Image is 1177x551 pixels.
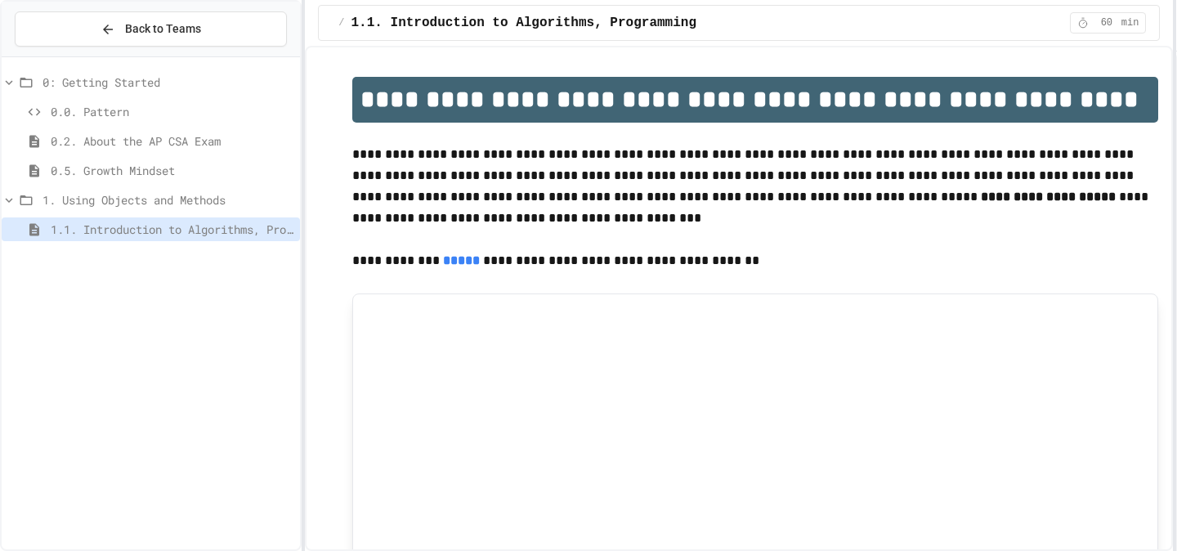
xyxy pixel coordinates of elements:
span: min [1121,16,1139,29]
span: 1. Using Objects and Methods [43,191,293,208]
span: 1.1. Introduction to Algorithms, Programming, and Compilers [51,221,293,238]
span: Back to Teams [125,20,201,38]
span: 0.2. About the AP CSA Exam [51,132,293,150]
span: 0.5. Growth Mindset [51,162,293,179]
span: 0.0. Pattern [51,103,293,120]
button: Back to Teams [15,11,287,47]
span: / [338,16,344,29]
span: 1.1. Introduction to Algorithms, Programming, and Compilers [351,13,815,33]
span: 0: Getting Started [43,74,293,91]
span: 60 [1094,16,1120,29]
